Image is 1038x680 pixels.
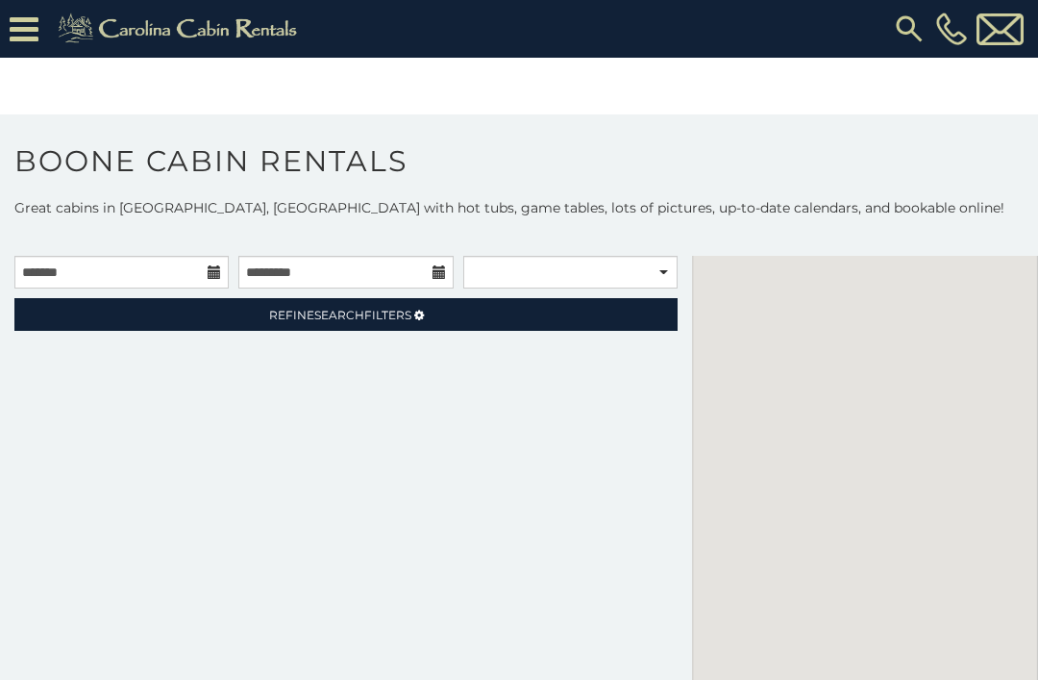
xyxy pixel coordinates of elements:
[269,308,411,322] span: Refine Filters
[314,308,364,322] span: Search
[48,10,313,48] img: Khaki-logo.png
[931,13,972,45] a: [PHONE_NUMBER]
[14,298,678,331] a: RefineSearchFilters
[892,12,927,46] img: search-regular.svg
